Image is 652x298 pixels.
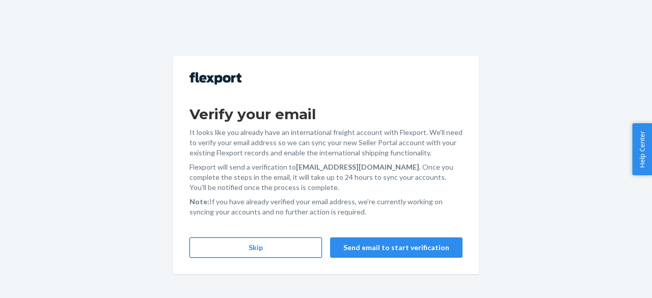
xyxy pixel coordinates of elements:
button: Send email to start verification [330,237,463,258]
p: Flexport will send a verification to . Once you complete the steps in the email, it will take up ... [189,162,463,193]
h1: Verify your email [189,105,463,123]
img: Flexport logo [189,72,241,85]
button: Skip [189,237,322,258]
strong: Note: [189,197,209,206]
strong: [EMAIL_ADDRESS][DOMAIN_NAME] [296,162,419,171]
p: It looks like you already have an international freight account with Flexport. We'll need to veri... [189,127,463,158]
p: If you have already verified your email address, we're currently working on syncing your accounts... [189,197,463,217]
button: Help Center [632,123,652,175]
